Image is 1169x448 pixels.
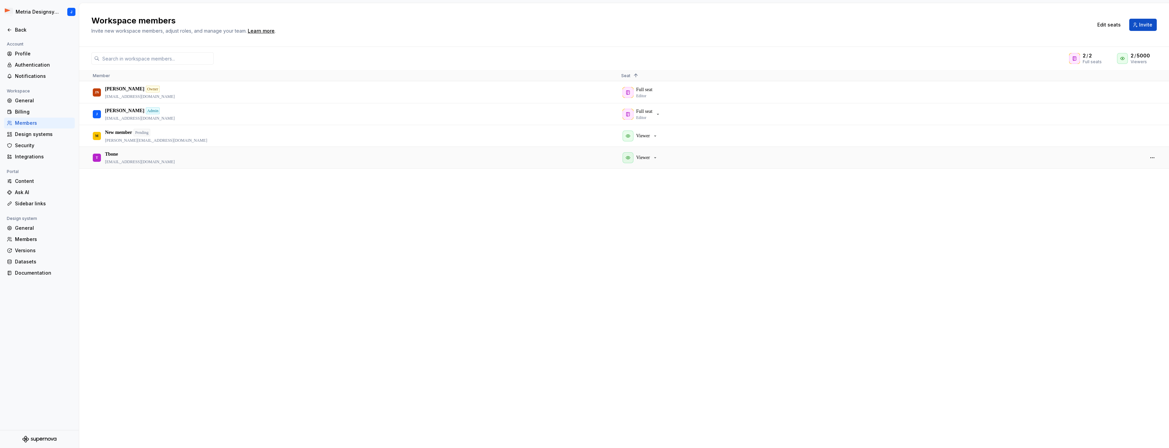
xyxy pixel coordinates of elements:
h2: Workspace members [91,15,1085,26]
div: Design system [4,214,40,223]
span: 2 [1131,52,1134,59]
a: Back [4,24,75,35]
div: Billing [15,108,72,115]
div: Sidebar links [15,200,72,207]
a: Ask AI [4,187,75,198]
div: Profile [15,50,72,57]
a: Sidebar links [4,198,75,209]
p: Viewer [636,154,650,161]
img: fcc7d103-c4a6-47df-856c-21dae8b51a16.png [5,8,13,16]
span: 5000 [1137,52,1150,59]
span: Member [93,73,110,78]
span: 2 [1083,52,1086,59]
div: Versions [15,247,72,254]
div: Ask AI [15,189,72,196]
a: Integrations [4,151,75,162]
div: JN [95,86,99,99]
p: Full seat [636,108,652,115]
p: [EMAIL_ADDRESS][DOMAIN_NAME] [105,159,175,165]
a: Authentication [4,59,75,70]
a: Documentation [4,268,75,278]
input: Search in workspace members... [100,52,214,65]
a: Profile [4,48,75,59]
div: Portal [4,168,21,176]
a: Design systems [4,129,75,140]
p: Editor [636,115,646,120]
div: / [1131,52,1157,59]
div: Back [15,27,72,33]
div: Admin [146,107,160,114]
div: Documentation [15,270,72,276]
p: Viewer [636,133,650,139]
div: Members [15,120,72,126]
button: Viewer [621,129,661,143]
div: / [1083,52,1102,59]
div: General [15,97,72,104]
a: Datasets [4,256,75,267]
div: Design systems [15,131,72,138]
div: J [96,107,98,121]
div: M [95,129,98,142]
p: [PERSON_NAME] [105,86,144,92]
div: Notifications [15,73,72,80]
a: Members [4,234,75,245]
a: Content [4,176,75,187]
div: Owner [146,86,160,92]
p: [PERSON_NAME] [105,107,144,114]
svg: Supernova Logo [22,436,56,443]
button: Metria DesignsystemJ [1,4,77,19]
button: Edit seats [1093,19,1125,31]
span: Edit seats [1097,21,1121,28]
div: Members [15,236,72,243]
span: Invite new workspace members, adjust roles, and manage your team. [91,28,247,34]
div: T [96,151,98,164]
div: Security [15,142,72,149]
a: Notifications [4,71,75,82]
div: Account [4,40,26,48]
div: Authentication [15,62,72,68]
div: Pending [134,129,150,136]
div: Datasets [15,258,72,265]
div: General [15,225,72,231]
div: J [70,9,72,15]
a: Security [4,140,75,151]
a: Versions [4,245,75,256]
p: [EMAIL_ADDRESS][DOMAIN_NAME] [105,94,175,99]
a: Billing [4,106,75,117]
a: General [4,223,75,234]
div: Integrations [15,153,72,160]
div: Full seats [1083,59,1102,65]
a: Members [4,118,75,128]
a: Learn more [248,28,275,34]
div: Content [15,178,72,185]
div: Viewers [1131,59,1157,65]
span: 2 [1089,52,1092,59]
button: Full seatEditor [621,107,663,121]
button: Viewer [621,151,661,165]
div: Metria Designsystem [16,8,59,15]
a: General [4,95,75,106]
button: Invite [1129,19,1157,31]
p: Tbone [105,151,118,158]
div: Workspace [4,87,33,95]
span: . [247,29,276,34]
p: New member [105,129,132,136]
span: Invite [1139,21,1152,28]
p: [EMAIL_ADDRESS][DOMAIN_NAME] [105,116,175,121]
span: Seat [621,73,630,78]
p: [PERSON_NAME][EMAIL_ADDRESS][DOMAIN_NAME] [105,138,207,143]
